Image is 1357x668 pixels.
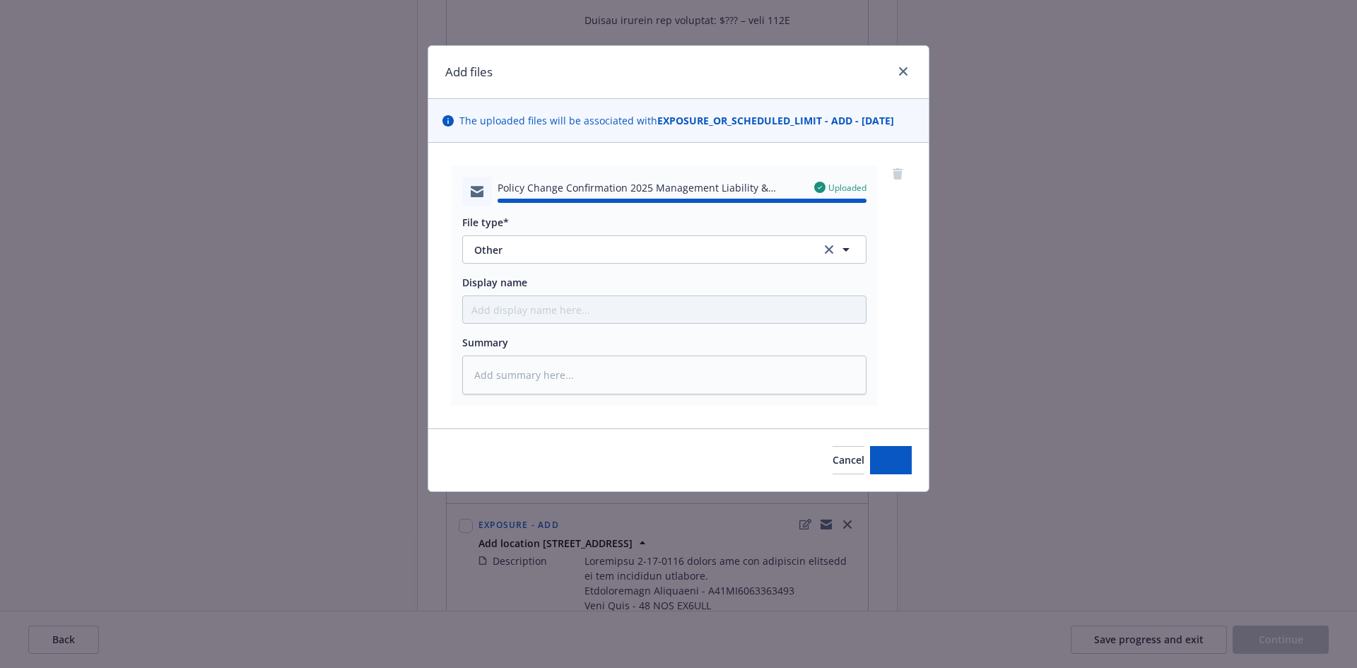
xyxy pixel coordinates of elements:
span: Display name [462,276,527,289]
button: Add files [870,446,912,474]
span: Uploaded [828,182,867,194]
input: Add display name here... [463,296,866,323]
span: The uploaded files will be associated with [459,113,894,128]
strong: EXPOSURE_OR_SCHEDULED_LIMIT - ADD - [DATE] [657,114,894,127]
button: Otherclear selection [462,235,867,264]
a: clear selection [821,241,838,258]
span: File type* [462,216,509,229]
span: Cancel [833,453,864,467]
span: Other [474,242,801,257]
span: Add files [870,453,912,467]
h1: Add files [445,63,493,81]
button: Cancel [833,446,864,474]
span: Summary [462,336,508,349]
a: close [895,63,912,80]
a: remove [889,165,906,182]
span: Policy Change Confirmation 2025 Management Liability & Professional Liability - Add location [STR... [498,180,803,195]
